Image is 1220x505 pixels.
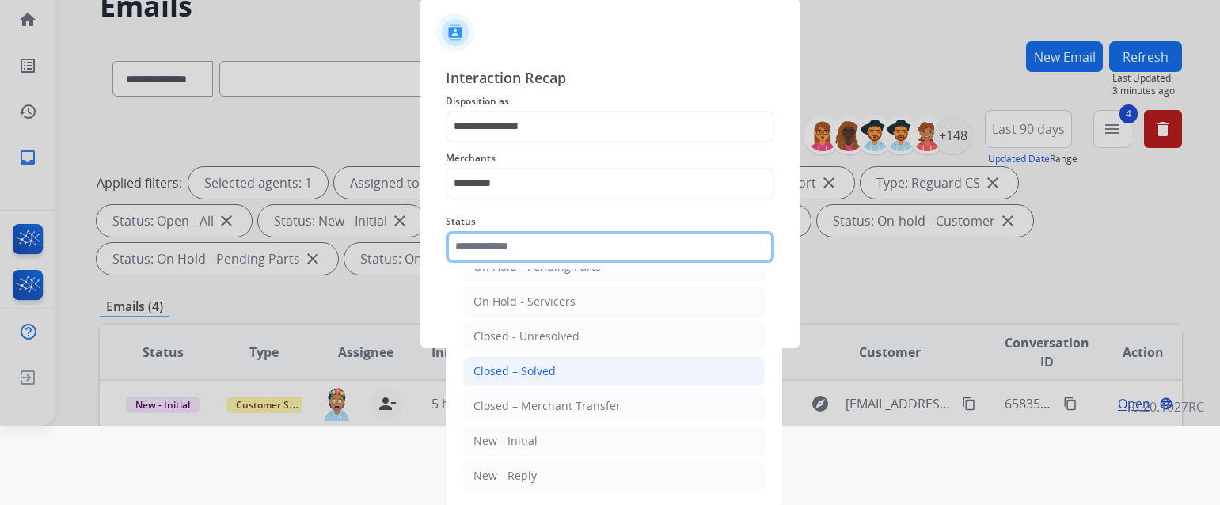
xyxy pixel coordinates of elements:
span: Disposition as [446,92,774,111]
span: Interaction Recap [446,66,774,92]
div: New - Reply [473,468,537,484]
div: New - Initial [473,433,538,449]
p: 0.20.1027RC [1132,397,1204,416]
div: On Hold - Servicers [473,294,576,309]
img: contactIcon [436,13,474,51]
span: Merchants [446,149,774,168]
div: Closed – Merchant Transfer [473,398,621,414]
div: Closed - Unresolved [473,328,580,344]
span: Status [446,212,774,231]
div: Closed – Solved [473,363,556,379]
